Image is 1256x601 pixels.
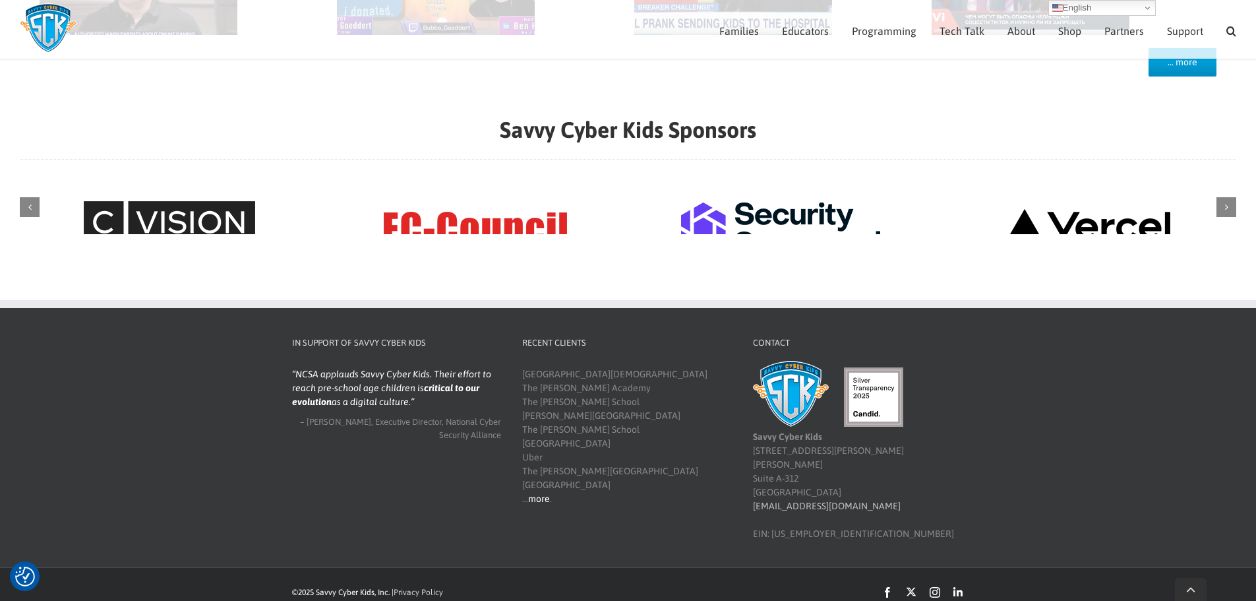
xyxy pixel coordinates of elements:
img: Vercel [971,185,1202,271]
blockquote: NCSA applauds Savvy Cyber Kids. Their effort to reach pre-school age children is as a digital cul... [292,367,502,409]
span: Programming [852,26,916,36]
span: National Cyber Security Alliance [439,417,501,440]
h4: Recent Clients [522,336,732,350]
b: Savvy Cyber Kids [753,431,822,442]
img: candid-seal-silver-2025.svg [844,367,903,427]
div: 5 / 9 [20,185,319,229]
div: [STREET_ADDRESS][PERSON_NAME][PERSON_NAME] Suite A-312 [GEOGRAPHIC_DATA] EIN: [US_EMPLOYER_IDENTI... [753,367,963,541]
img: en [1052,3,1063,13]
span: About [1007,26,1035,36]
a: … more [1149,48,1216,77]
a: Privacy Policy [394,588,443,597]
span: … more [1168,57,1197,68]
div: ©2025 Savvy Cyber Kids, Inc. | [292,586,694,598]
span: Partners [1104,26,1144,36]
div: [GEOGRAPHIC_DATA][DEMOGRAPHIC_DATA] The [PERSON_NAME] Academy The [PERSON_NAME] School [PERSON_NA... [522,367,732,506]
div: Next slide [1216,197,1236,217]
span: Executive Director [375,417,442,427]
div: 7 / 9 [632,185,931,229]
strong: Savvy Cyber Kids Sponsors [500,117,756,142]
img: Savvy Cyber Kids Logo [20,3,76,53]
img: Revisit consent button [15,567,35,586]
h4: In Support of Savvy Cyber Kids [292,336,502,350]
img: Security Scorecard [665,185,896,271]
a: more [528,493,550,504]
span: Tech Talk [940,26,984,36]
h4: Contact [753,336,963,350]
button: Consent Preferences [15,567,35,586]
span: Families [719,26,759,36]
span: Educators [782,26,829,36]
img: EC-Council [360,185,591,271]
img: Savvy Cyber Kids [753,361,829,427]
img: C Vision [54,185,285,271]
span: [PERSON_NAME] [307,417,371,427]
div: 6 / 9 [326,185,625,229]
div: Previous slide [20,197,40,217]
span: Support [1167,26,1203,36]
a: [EMAIL_ADDRESS][DOMAIN_NAME] [753,501,901,511]
span: Shop [1058,26,1081,36]
div: 8 / 9 [937,185,1236,229]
